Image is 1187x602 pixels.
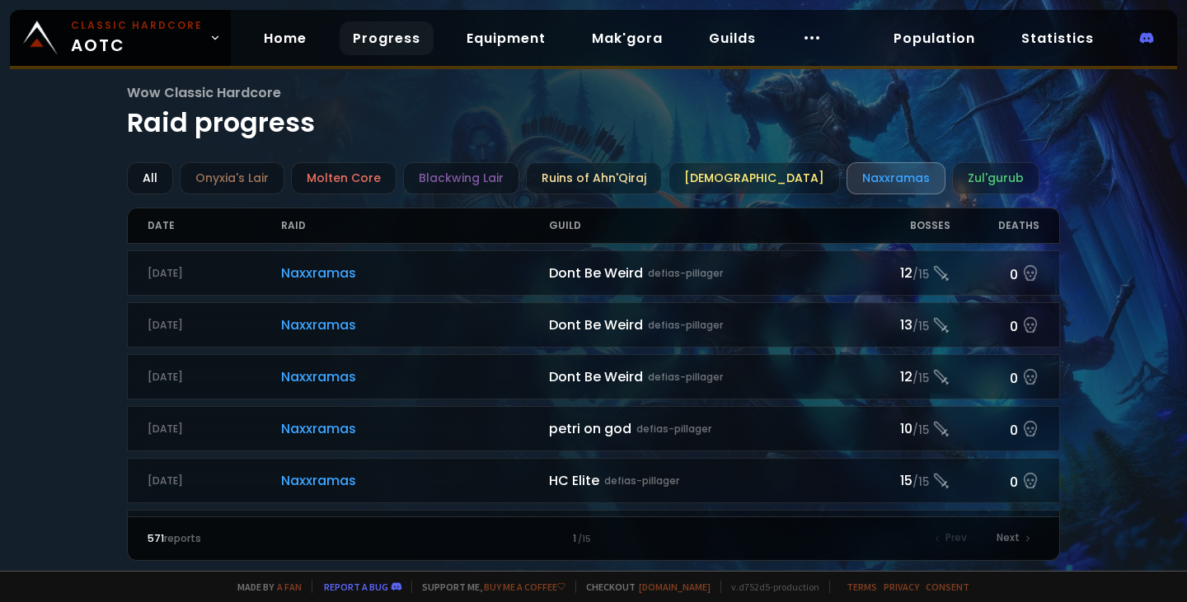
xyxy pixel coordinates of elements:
[71,18,203,33] small: Classic Hardcore
[884,581,919,593] a: Privacy
[987,527,1039,550] div: Next
[847,581,877,593] a: Terms
[913,422,929,439] small: / 15
[648,266,723,281] small: defias-pillager
[127,354,1061,399] a: [DATE]NaxxramasDont Be Weirddefias-pillager12/150
[277,581,302,593] a: a fan
[71,18,203,58] span: AOTC
[950,261,1039,285] div: 0
[228,581,302,593] span: Made by
[281,366,549,387] span: Naxxramas
[861,263,950,283] div: 12
[148,422,281,436] div: [DATE]
[549,208,861,243] div: Guild
[952,162,1039,194] div: Zul'gurub
[180,162,284,194] div: Onyxia's Lair
[148,208,281,243] div: Date
[913,267,929,283] small: / 15
[578,533,591,546] small: / 15
[861,208,950,243] div: Bosses
[453,21,559,55] a: Equipment
[484,581,565,593] a: Buy me a coffee
[148,531,164,545] span: 571
[10,10,231,66] a: Classic HardcoreAOTC
[549,366,861,387] div: Dont Be Weird
[926,581,969,593] a: Consent
[604,474,679,488] small: defias-pillager
[148,474,281,488] div: [DATE]
[127,82,1061,142] h1: Raid progress
[340,21,434,55] a: Progress
[913,319,929,335] small: / 15
[549,315,861,335] div: Dont Be Weird
[950,417,1039,441] div: 0
[251,21,320,55] a: Home
[281,208,549,243] div: Raid
[403,162,519,194] div: Blackwing Lair
[696,21,769,55] a: Guilds
[880,21,988,55] a: Population
[127,458,1061,503] a: [DATE]NaxxramasHC Elitedefias-pillager15/150
[549,470,861,491] div: HC Elite
[281,263,549,283] span: Naxxramas
[720,581,819,593] span: v. d752d5 - production
[636,422,711,436] small: defias-pillager
[127,82,1061,103] span: Wow Classic Hardcore
[291,162,396,194] div: Molten Core
[370,531,816,546] div: 1
[127,406,1061,451] a: [DATE]Naxxramaspetri on goddefias-pillager10/150
[861,418,950,439] div: 10
[127,302,1061,348] a: [DATE]NaxxramasDont Be Weirddefias-pillager13/150
[281,470,549,491] span: Naxxramas
[127,510,1061,555] a: [DATE]NaxxramasHC Elitedefias-pillager12/150
[1008,21,1107,55] a: Statistics
[950,313,1039,337] div: 0
[148,370,281,385] div: [DATE]
[669,162,840,194] div: [DEMOGRAPHIC_DATA]
[549,418,861,439] div: petri on god
[579,21,676,55] a: Mak'gora
[950,469,1039,492] div: 0
[861,470,950,491] div: 15
[950,208,1039,243] div: Deaths
[648,318,723,333] small: defias-pillager
[926,527,977,550] div: Prev
[324,581,388,593] a: Report a bug
[950,365,1039,389] div: 0
[861,315,950,335] div: 13
[861,366,950,387] div: 12
[526,162,662,194] div: Ruins of Ahn'Qiraj
[148,266,281,281] div: [DATE]
[575,581,711,593] span: Checkout
[127,162,173,194] div: All
[549,263,861,283] div: Dont Be Weird
[648,370,723,385] small: defias-pillager
[639,581,711,593] a: [DOMAIN_NAME]
[913,371,929,387] small: / 15
[847,162,945,194] div: Naxxramas
[148,531,371,546] div: reports
[411,581,565,593] span: Support me,
[127,250,1061,296] a: [DATE]NaxxramasDont Be Weirddefias-pillager12/150
[281,315,549,335] span: Naxxramas
[913,474,929,491] small: / 15
[148,318,281,333] div: [DATE]
[281,418,549,439] span: Naxxramas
